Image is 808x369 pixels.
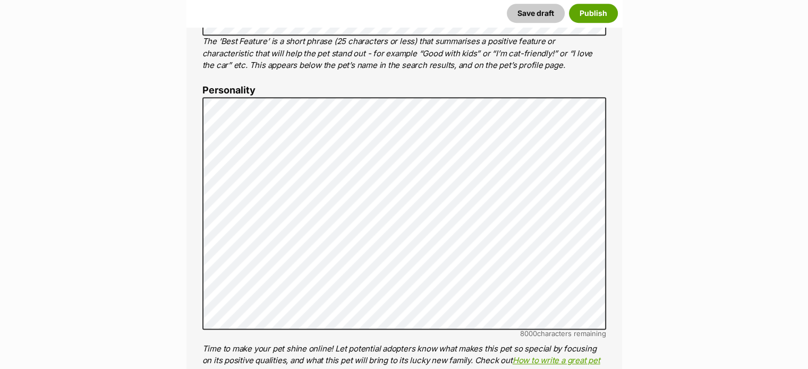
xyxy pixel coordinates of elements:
span: 8000 [520,329,537,338]
button: Publish [569,4,618,23]
div: characters remaining [202,330,606,338]
button: Save draft [507,4,565,23]
p: The ‘Best Feature’ is a short phrase (25 characters or less) that summarises a positive feature o... [202,36,606,72]
label: Personality [202,85,606,96]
